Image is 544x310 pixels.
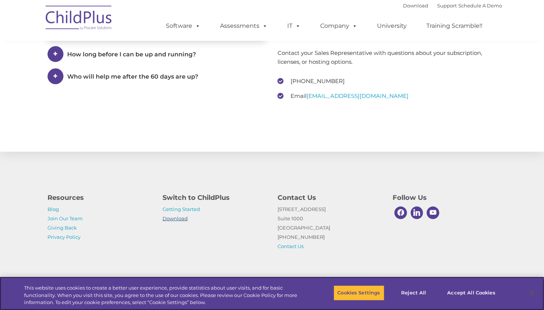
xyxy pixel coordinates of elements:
a: Join Our Team [47,215,83,221]
a: Company [313,19,365,33]
h4: Switch to ChildPlus [163,192,266,203]
img: ChildPlus by Procare Solutions [42,0,116,37]
a: Linkedin [409,205,425,221]
a: Assessments [213,19,275,33]
a: IT [280,19,308,33]
p: Contact your Sales Representative with questions about your subscription, licenses, or hosting op... [278,49,497,66]
button: Reject All [391,285,437,301]
a: Contact Us [278,243,304,249]
font: | [403,3,502,9]
h4: Follow Us [393,192,497,203]
a: Training Scramble!! [419,19,490,33]
div: This website uses cookies to create a better user experience, provide statistics about user visit... [24,284,299,306]
button: Accept All Cookies [443,285,499,301]
a: Giving Back [47,225,77,231]
a: [EMAIL_ADDRESS][DOMAIN_NAME] [307,92,409,99]
a: Schedule A Demo [458,3,502,9]
a: Download [403,3,428,9]
a: Software [158,19,208,33]
button: Cookies Settings [334,285,384,301]
a: Download [163,215,188,221]
h4: Resources [47,192,151,203]
p: [STREET_ADDRESS] Suite 1000 [GEOGRAPHIC_DATA] [PHONE_NUMBER] [278,205,381,251]
li: Email [278,90,497,102]
a: Facebook [393,205,409,221]
a: Getting Started [163,206,200,212]
a: Blog [47,206,59,212]
span: Who will help me after the 60 days are up? [67,73,198,80]
li: [PHONE_NUMBER] [278,76,497,87]
span: How long before I can be up and running? [67,51,196,58]
a: University [370,19,414,33]
button: Close [524,285,540,301]
a: Youtube [425,205,441,221]
a: Support [437,3,457,9]
a: Privacy Policy [47,234,81,240]
h4: Contact Us [278,192,381,203]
